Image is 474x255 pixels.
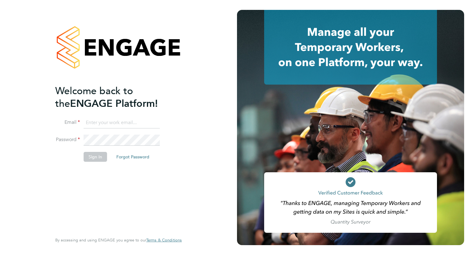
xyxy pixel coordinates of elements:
span: By accessing and using ENGAGE you agree to our [55,237,182,243]
a: Terms & Conditions [146,238,182,243]
button: Sign In [84,152,107,162]
label: Email [55,119,80,126]
label: Password [55,136,80,143]
h2: ENGAGE Platform! [55,85,176,110]
span: Terms & Conditions [146,237,182,243]
input: Enter your work email... [84,117,160,128]
span: Welcome back to the [55,85,133,110]
button: Forgot Password [111,152,154,162]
